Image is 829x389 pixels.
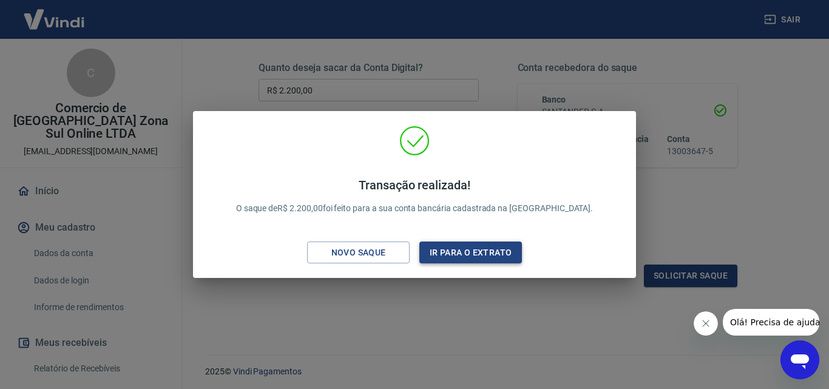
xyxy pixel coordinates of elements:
button: Ir para o extrato [419,242,522,264]
p: O saque de R$ 2.200,00 foi feito para a sua conta bancária cadastrada na [GEOGRAPHIC_DATA]. [236,178,594,215]
iframe: Fechar mensagem [694,311,718,336]
h4: Transação realizada! [236,178,594,192]
iframe: Botão para abrir a janela de mensagens [780,340,819,379]
button: Novo saque [307,242,410,264]
div: Novo saque [317,245,401,260]
span: Olá! Precisa de ajuda? [7,8,102,18]
iframe: Mensagem da empresa [723,309,819,336]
